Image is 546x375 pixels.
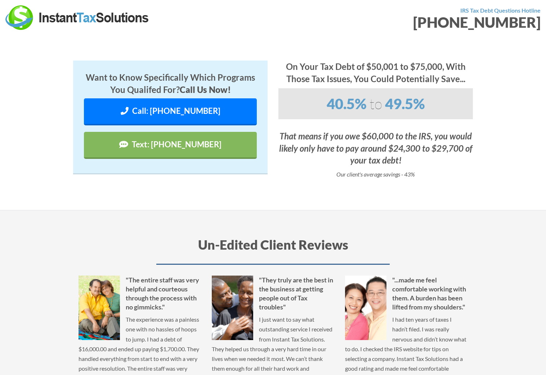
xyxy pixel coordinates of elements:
[345,276,386,340] img: Aaron F.
[212,276,253,340] img: Kurtis and Jennifer S.
[345,276,467,312] h5: "...made me feel comfortable working with them. A burden has been lifted from my shoulders."
[84,71,257,95] h4: Want to Know Specifically Which Programs You Qualifed For?
[385,95,425,112] span: 49.5%
[180,84,231,95] strong: Call Us Now!
[5,13,149,20] a: Instant Tax Solutions Logo
[327,95,367,112] span: 40.5%
[5,5,149,30] img: Instant Tax Solutions Logo
[79,276,201,312] h5: "The entire staff was very helpful and courteous through the process with no gimmicks."
[278,15,541,30] div: [PHONE_NUMBER]
[460,7,541,14] strong: IRS Tax Debt Questions Hotline
[336,171,415,178] i: Our client's average savings - 43%
[79,236,467,264] h3: Un-Edited Client Reviews
[212,276,334,312] h5: "They truly are the best in the business at getting people out of Tax troubles"
[278,61,473,85] h4: On Your Tax Debt of $50,001 to $75,000, With Those Tax Issues, You Could Potentially Save...
[79,276,120,340] img: Linda C.
[370,95,382,112] span: to
[84,132,257,159] a: Text: [PHONE_NUMBER]
[84,98,257,125] a: Call: [PHONE_NUMBER]
[278,130,473,166] h4: That means if you owe $60,000 to the IRS, you would likely only have to pay around $24,300 to $29...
